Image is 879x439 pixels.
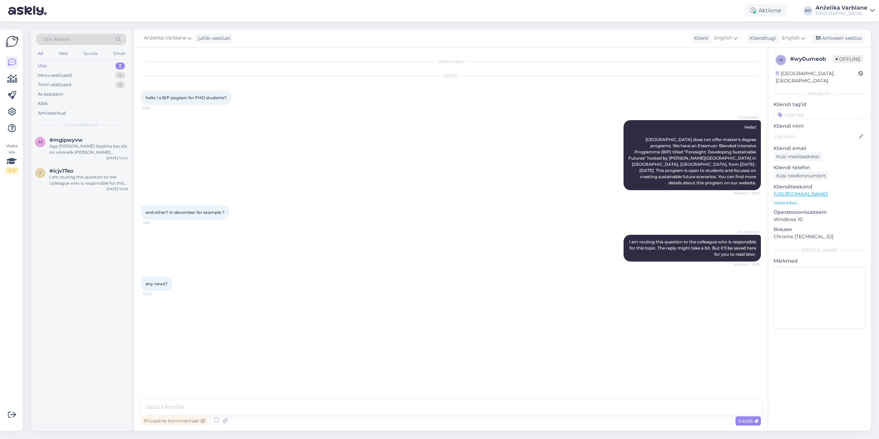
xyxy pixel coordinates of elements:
[49,137,83,143] span: #mgipwyvw
[776,70,858,84] div: [GEOGRAPHIC_DATA], [GEOGRAPHIC_DATA]
[782,34,800,42] span: English
[833,55,863,63] span: Offline
[36,49,44,58] div: All
[115,72,125,79] div: 4
[38,139,42,145] span: m
[803,6,813,15] div: AV
[115,62,125,69] div: 2
[38,81,71,88] div: Tiimi vestlused
[692,35,708,42] div: Klient
[733,229,759,234] span: AI Assistent
[106,186,128,192] div: [DATE] 10:39
[49,174,128,186] div: I am routing this question to the colleague who is responsible for this topic. The reply might ta...
[790,55,833,63] div: # wy0umeob
[106,155,128,161] div: [DATE] 12:43
[144,34,186,42] span: Anželika Varblane
[143,220,169,225] span: 9:28
[57,49,69,58] div: Web
[714,34,732,42] span: English
[774,133,857,140] input: Lisa nimi
[774,109,865,120] input: Lisa tag
[747,35,776,42] div: Klienditugi
[143,291,169,297] span: 10:00
[38,72,72,79] div: Minu vestlused
[38,100,48,107] div: Kõik
[815,5,875,16] a: Anželika Varblane[GEOGRAPHIC_DATA]
[774,216,865,223] p: Windows 10
[774,247,865,253] div: [PERSON_NAME]
[774,171,829,181] div: Küsi telefoninumbrit
[774,183,865,190] p: Klienditeekond
[143,105,169,111] span: 9:28
[774,164,865,171] p: Kliendi telefon
[38,62,47,69] div: Uus
[5,143,18,174] div: Vaata siia
[733,262,759,267] span: Nähtud ✓ 9:29
[738,418,758,424] span: Saada
[112,49,126,58] div: Email
[146,281,168,286] span: any news?
[38,110,66,117] div: Arhiveeritud
[774,152,822,161] div: Küsi meiliaadressi
[733,190,759,196] span: Nähtud ✓ 9:28
[774,123,865,130] p: Kliendi nimi
[815,5,867,11] div: Anželika Varblane
[146,95,227,100] span: hello ! a BIP pogram for PHD students?
[5,35,19,48] img: Askly Logo
[774,233,865,240] p: Chrome [TECHNICAL_ID]
[733,115,759,120] span: AI Assistent
[38,91,63,98] div: AI Assistent
[774,200,865,206] p: Vaata edasi ...
[774,91,865,97] div: Kliendi info
[774,101,865,108] p: Kliendi tag'id
[774,226,865,233] p: Brauser
[141,58,761,65] div: Vestlus algas
[141,416,208,426] div: Privaatne kommentaar
[82,49,99,58] div: Socials
[774,209,865,216] p: Operatsioonisüsteem
[629,239,757,257] span: I am routing this question to the colleague who is responsible for this topic. The reply might ta...
[146,210,225,215] span: and other? in december for exemple ?
[195,35,230,42] div: juhib vestlust
[5,167,18,174] div: 2 / 3
[774,191,827,197] a: [URL][DOMAIN_NAME]
[745,4,787,17] div: Aktiivne
[815,11,867,16] div: [GEOGRAPHIC_DATA]
[66,122,98,128] span: Uued vestlused
[812,34,865,43] div: Arhiveeri vestlus
[141,73,761,79] div: [DATE]
[39,170,41,175] span: i
[43,36,70,43] span: Otsi kliente
[49,143,128,155] div: Aga [PERSON_NAME] õppima kas siis on võimalik [PERSON_NAME] sisearhotektuuri disainima?
[116,81,125,88] div: 2
[774,257,865,265] p: Märkmed
[774,145,865,152] p: Kliendi email
[49,168,73,174] span: #icjv17eo
[779,57,783,62] span: w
